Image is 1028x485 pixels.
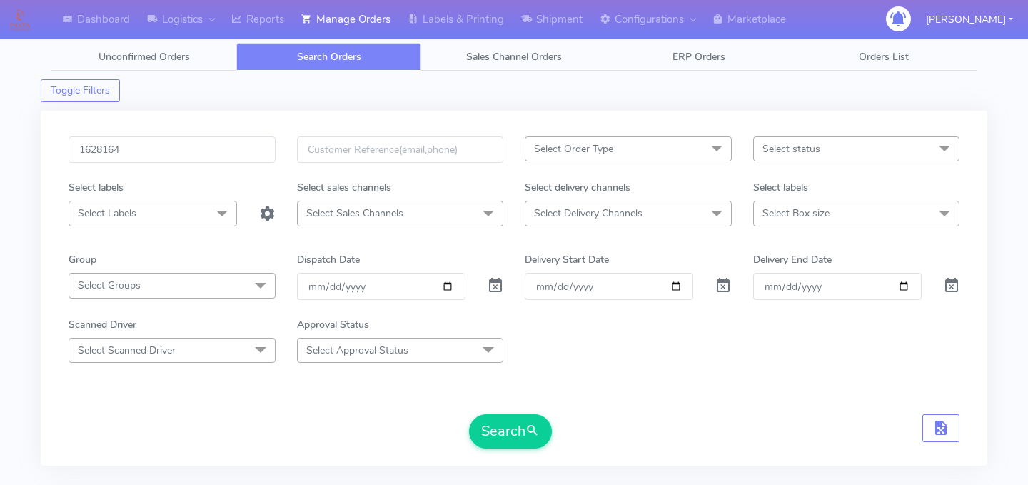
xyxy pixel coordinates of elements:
[915,5,1024,34] button: [PERSON_NAME]
[297,317,369,332] label: Approval Status
[78,279,141,292] span: Select Groups
[534,206,642,220] span: Select Delivery Channels
[297,252,360,267] label: Dispatch Date
[69,136,276,163] input: Order Id
[525,252,609,267] label: Delivery Start Date
[69,317,136,332] label: Scanned Driver
[525,180,630,195] label: Select delivery channels
[78,206,136,220] span: Select Labels
[297,50,361,64] span: Search Orders
[78,344,176,357] span: Select Scanned Driver
[306,344,408,357] span: Select Approval Status
[762,142,820,156] span: Select status
[466,50,562,64] span: Sales Channel Orders
[297,136,504,163] input: Customer Reference(email,phone)
[534,142,613,156] span: Select Order Type
[51,43,977,71] ul: Tabs
[859,50,909,64] span: Orders List
[753,180,808,195] label: Select labels
[762,206,830,220] span: Select Box size
[753,252,832,267] label: Delivery End Date
[469,414,552,449] button: Search
[69,180,124,195] label: Select labels
[69,252,96,267] label: Group
[306,206,403,220] span: Select Sales Channels
[99,50,190,64] span: Unconfirmed Orders
[672,50,725,64] span: ERP Orders
[41,79,120,102] button: Toggle Filters
[297,180,391,195] label: Select sales channels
